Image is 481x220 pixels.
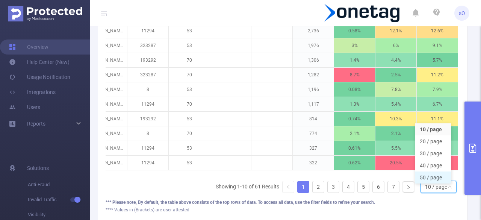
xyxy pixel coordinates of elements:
[86,53,127,67] p: [DOMAIN_NAME]
[106,199,460,206] div: *** Please note, By default, the table above consists of the top rows of data. To access all data...
[86,38,127,53] p: [DOMAIN_NAME]
[334,82,375,97] p: 0.08%
[27,121,45,127] span: Reports
[334,38,375,53] p: 3%
[293,156,334,170] p: 322
[127,112,168,126] p: 193292
[282,181,294,193] li: Previous Page
[415,171,451,184] li: 50 / page
[127,97,168,111] p: 11294
[357,181,369,193] li: 5
[334,53,375,67] p: 1.4%
[106,206,460,213] div: **** Values in (Brackets) are user attested
[334,112,375,126] p: 0.74%
[169,82,210,97] p: 53
[327,181,339,193] li: 3
[375,126,416,141] p: 2.1%
[216,181,279,193] li: Showing 1-10 of 61 Results
[448,185,452,190] i: icon: down
[342,181,354,193] li: 4
[127,24,168,38] p: 11294
[415,123,451,135] li: 10 / page
[9,85,56,100] a: Integrations
[313,181,324,193] a: 2
[417,24,458,38] p: 12.6%
[293,97,334,111] p: 1,117
[169,53,210,67] p: 70
[86,141,127,155] p: [DOMAIN_NAME]
[334,141,375,155] p: 0.61%
[343,181,354,193] a: 4
[169,24,210,38] p: 53
[127,141,168,155] p: 11294
[8,6,82,21] img: Protected Media
[334,126,375,141] p: 2.1%
[334,97,375,111] p: 1.3%
[334,24,375,38] p: 0.58%
[169,68,210,82] p: 70
[375,141,416,155] p: 5.5%
[127,156,168,170] p: 11294
[425,181,447,193] div: 10 / page
[417,97,458,111] p: 6.7%
[127,82,168,97] p: 8
[406,185,411,190] i: icon: right
[9,55,70,70] a: Help Center (New)
[9,39,48,55] a: Overview
[415,135,451,147] li: 20 / page
[334,156,375,170] p: 0.62%
[293,24,334,38] p: 2,736
[169,38,210,53] p: 53
[417,82,458,97] p: 7.9%
[86,97,127,111] p: [DOMAIN_NAME]
[169,126,210,141] p: 70
[293,126,334,141] p: 774
[417,38,458,53] p: 9.1%
[375,156,416,170] p: 20.5%
[293,53,334,67] p: 1,306
[127,68,168,82] p: 323287
[372,181,384,193] li: 6
[373,181,384,193] a: 6
[169,97,210,111] p: 70
[375,68,416,82] p: 2.5%
[375,24,416,38] p: 12.1%
[375,53,416,67] p: 4.4%
[417,112,458,126] p: 11.1%
[127,126,168,141] p: 8
[459,6,465,21] span: sO
[127,53,168,67] p: 193292
[334,68,375,82] p: 8.7%
[298,181,309,193] a: 1
[127,38,168,53] p: 323287
[28,192,90,207] span: Invalid Traffic
[402,181,414,193] li: Next Page
[27,161,49,176] span: Solutions
[169,112,210,126] p: 53
[375,38,416,53] p: 6%
[293,112,334,126] p: 814
[297,181,309,193] li: 1
[312,181,324,193] li: 2
[9,100,40,115] a: Users
[417,53,458,67] p: 5.7%
[28,177,90,192] span: Anti-Fraud
[86,68,127,82] p: [DOMAIN_NAME]
[328,181,339,193] a: 3
[388,181,399,193] a: 7
[375,82,416,97] p: 7.8%
[169,141,210,155] p: 53
[286,185,290,189] i: icon: left
[27,116,45,131] a: Reports
[86,126,127,141] p: [DOMAIN_NAME]
[417,68,458,82] p: 11.2%
[293,38,334,53] p: 1,976
[86,156,127,170] p: [DOMAIN_NAME]
[293,82,334,97] p: 1,196
[169,156,210,170] p: 53
[358,181,369,193] a: 5
[9,70,70,85] a: Usage Notification
[86,24,127,38] p: [DOMAIN_NAME]
[86,112,127,126] p: [DOMAIN_NAME]
[415,147,451,159] li: 30 / page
